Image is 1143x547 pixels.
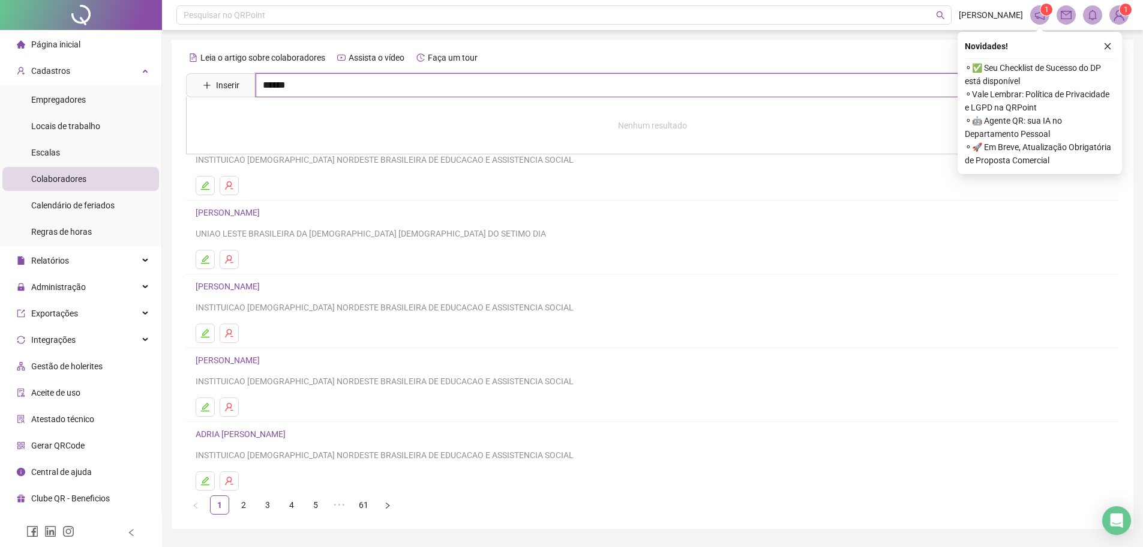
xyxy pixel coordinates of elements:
[200,476,210,486] span: edit
[200,328,210,338] span: edit
[17,40,25,49] span: home
[349,53,404,62] span: Assista o vídeo
[31,201,115,210] span: Calendário de feriados
[210,495,229,515] li: 1
[17,67,25,75] span: user-add
[189,53,197,62] span: file-text
[1124,5,1128,14] span: 1
[17,309,25,318] span: export
[224,328,234,338] span: user-delete
[1061,10,1072,20] span: mail
[354,495,373,515] li: 61
[235,496,253,514] a: 2
[196,153,1109,166] div: INSTITUICAO [DEMOGRAPHIC_DATA] NORDESTE BRASILEIRA DE EDUCACAO E ASSISTENCIA SOCIAL
[31,494,110,503] span: Clube QR - Beneficios
[1110,6,1128,24] img: 95022
[224,255,234,264] span: user-delete
[965,88,1115,114] span: ⚬ Vale Lembrar: Política de Privacidade e LGPD na QRPoint
[31,256,69,265] span: Relatórios
[186,495,205,515] button: left
[330,495,349,515] li: 5 próximas páginas
[31,148,60,157] span: Escalas
[31,414,94,424] span: Atestado técnico
[127,528,136,537] span: left
[216,79,239,92] span: Inserir
[618,121,687,130] span: Nenhum resultado
[965,40,1008,53] span: Novidades !
[224,181,234,190] span: user-delete
[196,375,1109,388] div: INSTITUICAO [DEMOGRAPHIC_DATA] NORDESTE BRASILEIRA DE EDUCACAO E ASSISTENCIA SOCIAL
[196,355,263,365] a: [PERSON_NAME]
[337,53,346,62] span: youtube
[196,301,1109,314] div: INSTITUICAO [DEMOGRAPHIC_DATA] NORDESTE BRASILEIRA DE EDUCACAO E ASSISTENCIA SOCIAL
[44,525,56,537] span: linkedin
[200,181,210,190] span: edit
[959,8,1023,22] span: [PERSON_NAME]
[355,496,373,514] a: 61
[200,255,210,264] span: edit
[31,282,86,292] span: Administração
[200,402,210,412] span: edit
[196,227,1109,240] div: UNIAO LESTE BRASILEIRA DA [DEMOGRAPHIC_DATA] [DEMOGRAPHIC_DATA] DO SETIMO DIA
[17,256,25,265] span: file
[259,496,277,514] a: 3
[196,282,263,291] a: [PERSON_NAME]
[193,76,249,95] button: Inserir
[1087,10,1098,20] span: bell
[17,362,25,370] span: apartment
[62,525,74,537] span: instagram
[31,309,78,318] span: Exportações
[17,468,25,476] span: info-circle
[196,449,1109,462] div: INSTITUICAO [DEMOGRAPHIC_DATA] NORDESTE BRASILEIRA DE EDUCACAO E ASSISTENCIA SOCIAL
[186,495,205,515] li: Página anterior
[192,502,199,509] span: left
[1120,4,1132,16] sup: Atualize o seu contato no menu Meus Dados
[1102,506,1131,535] div: Open Intercom Messenger
[17,441,25,450] span: qrcode
[1040,4,1052,16] sup: 1
[31,361,103,371] span: Gestão de holerites
[31,95,86,104] span: Empregadores
[1034,10,1045,20] span: notification
[428,53,478,62] span: Faça um tour
[307,496,325,514] a: 5
[283,496,301,514] a: 4
[258,495,277,515] li: 3
[31,467,92,477] span: Central de ajuda
[31,66,70,76] span: Cadastros
[416,53,425,62] span: history
[378,495,397,515] button: right
[965,141,1115,167] span: ⚬ 🚀 Em Breve, Atualização Obrigatória de Proposta Comercial
[1103,42,1112,50] span: close
[31,174,86,184] span: Colaboradores
[936,11,945,20] span: search
[234,495,253,515] li: 2
[200,53,325,62] span: Leia o artigo sobre colaboradores
[965,61,1115,88] span: ⚬ ✅ Seu Checklist de Sucesso do DP está disponível
[211,496,229,514] a: 1
[965,114,1115,141] span: ⚬ 🤖 Agente QR: sua IA no Departamento Pessoal
[31,40,80,49] span: Página inicial
[282,495,301,515] li: 4
[17,494,25,503] span: gift
[330,495,349,515] span: •••
[31,441,85,450] span: Gerar QRCode
[384,502,391,509] span: right
[17,283,25,291] span: lock
[224,476,234,486] span: user-delete
[196,208,263,217] a: [PERSON_NAME]
[224,402,234,412] span: user-delete
[17,388,25,397] span: audit
[306,495,325,515] li: 5
[1045,5,1049,14] span: 1
[31,335,76,345] span: Integrações
[17,415,25,423] span: solution
[26,525,38,537] span: facebook
[17,336,25,344] span: sync
[203,81,211,89] span: plus
[196,429,289,439] a: ADRIA [PERSON_NAME]
[31,388,80,397] span: Aceite de uso
[378,495,397,515] li: Próxima página
[31,121,100,131] span: Locais de trabalho
[31,227,92,237] span: Regras de horas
